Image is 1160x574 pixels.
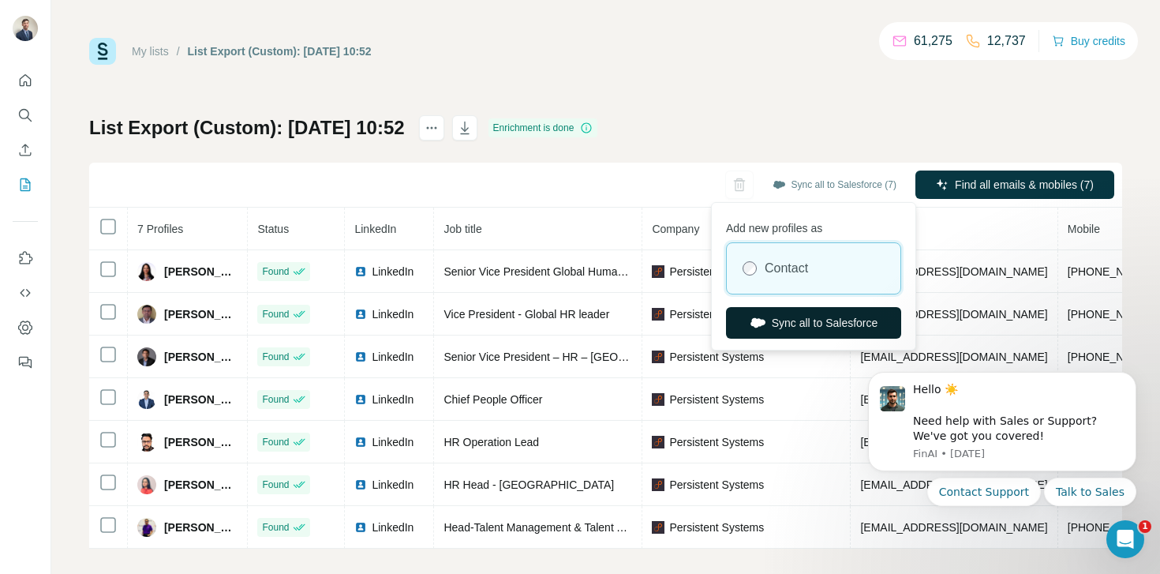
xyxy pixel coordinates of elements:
[1068,223,1100,235] span: Mobile
[1139,520,1151,533] span: 1
[164,477,238,493] span: [PERSON_NAME]
[726,307,901,339] button: Sync all to Salesforce
[262,478,289,492] span: Found
[669,264,764,279] span: Persistent Systems
[177,43,180,59] li: /
[164,306,238,322] span: [PERSON_NAME]
[372,349,413,365] span: LinkedIn
[669,477,764,493] span: Persistent Systems
[89,115,405,141] h1: List Export (Custom): [DATE] 10:52
[262,435,289,449] span: Found
[262,264,289,279] span: Found
[372,520,413,535] span: LinkedIn
[860,351,1047,363] span: [EMAIL_ADDRESS][DOMAIN_NAME]
[13,136,38,164] button: Enrich CSV
[354,351,367,363] img: LinkedIn logo
[262,520,289,535] span: Found
[669,434,764,450] span: Persistent Systems
[443,478,614,491] span: HR Head - [GEOGRAPHIC_DATA]
[987,32,1026,51] p: 12,737
[188,43,372,59] div: List Export (Custom): [DATE] 10:52
[354,436,367,448] img: LinkedIn logo
[257,223,289,235] span: Status
[13,348,38,377] button: Feedback
[443,521,669,534] span: Head-Talent Management & Talent Acquisition
[955,177,1094,193] span: Find all emails & mobiles (7)
[372,392,413,407] span: LinkedIn
[443,436,539,448] span: HR Operation Lead
[765,259,808,278] label: Contact
[652,436,664,448] img: company-logo
[137,475,156,494] img: Avatar
[13,171,38,199] button: My lists
[132,45,169,58] a: My lists
[915,171,1114,199] button: Find all emails & mobiles (7)
[419,115,444,141] button: actions
[354,223,396,235] span: LinkedIn
[354,478,367,491] img: LinkedIn logo
[164,392,238,407] span: [PERSON_NAME]
[137,347,156,366] img: Avatar
[372,477,413,493] span: LinkedIn
[1052,30,1125,52] button: Buy credits
[443,393,542,406] span: Chief People Officer
[443,351,1005,363] span: Senior Vice President – HR – [GEOGRAPHIC_DATA] HR Operations & Nearshore Lead, Global M&A & Rebad...
[761,173,907,197] button: Sync all to Salesforce (7)
[13,313,38,342] button: Dashboard
[652,393,664,406] img: company-logo
[13,244,38,272] button: Use Surfe on LinkedIn
[652,351,664,363] img: company-logo
[372,264,413,279] span: LinkedIn
[443,265,709,278] span: Senior Vice President Global Human Resources Head
[443,308,609,321] span: Vice President - Global HR leader
[652,521,664,534] img: company-logo
[164,349,238,365] span: [PERSON_NAME]
[669,520,764,535] span: Persistent Systems
[488,118,598,137] div: Enrichment is done
[844,352,1160,566] iframe: Intercom notifications message
[89,38,116,65] img: Surfe Logo
[372,306,413,322] span: LinkedIn
[726,214,901,236] p: Add new profiles as
[164,520,238,535] span: [PERSON_NAME]
[13,279,38,307] button: Use Surfe API
[13,66,38,95] button: Quick start
[669,392,764,407] span: Persistent Systems
[354,521,367,534] img: LinkedIn logo
[137,305,156,324] img: Avatar
[1106,520,1144,558] iframe: Intercom live chat
[652,478,664,491] img: company-logo
[914,32,952,51] p: 61,275
[137,223,183,235] span: 7 Profiles
[164,264,238,279] span: [PERSON_NAME]
[354,393,367,406] img: LinkedIn logo
[860,265,1047,278] span: [EMAIL_ADDRESS][DOMAIN_NAME]
[164,434,238,450] span: [PERSON_NAME]
[262,392,289,407] span: Found
[652,265,664,278] img: company-logo
[137,262,156,281] img: Avatar
[372,434,413,450] span: LinkedIn
[669,306,764,322] span: Persistent Systems
[669,349,764,365] span: Persistent Systems
[262,307,289,321] span: Found
[137,390,156,409] img: Avatar
[354,308,367,321] img: LinkedIn logo
[13,101,38,129] button: Search
[137,518,156,537] img: Avatar
[443,223,481,235] span: Job title
[652,223,699,235] span: Company
[13,16,38,41] img: Avatar
[262,350,289,364] span: Found
[652,308,664,321] img: company-logo
[354,265,367,278] img: LinkedIn logo
[137,433,156,452] img: Avatar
